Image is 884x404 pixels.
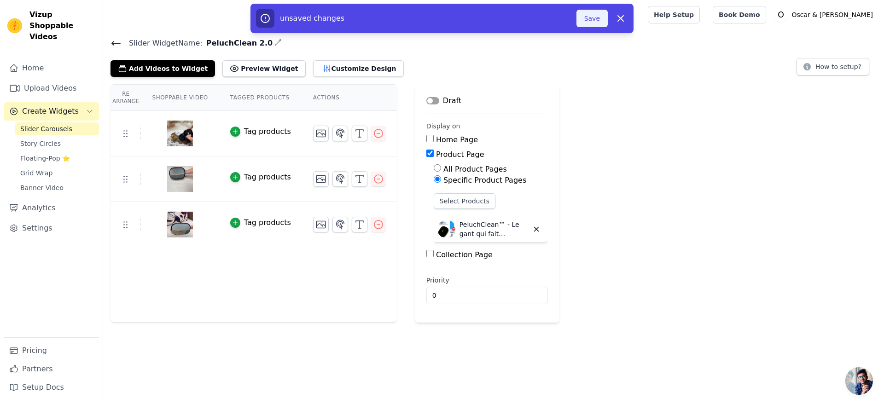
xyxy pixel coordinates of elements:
[167,202,193,247] img: vizup-images-4e28.png
[244,217,291,228] div: Tag products
[576,10,608,27] button: Save
[230,126,291,137] button: Tag products
[15,122,99,135] a: Slider Carousels
[15,181,99,194] a: Banner Video
[443,176,526,185] label: Specific Product Pages
[110,85,141,111] th: Re Arrange
[15,152,99,165] a: Floating-Pop ⭐
[313,217,329,232] button: Change Thumbnail
[797,64,869,73] a: How to setup?
[22,106,79,117] span: Create Widgets
[280,14,344,23] span: unsaved changes
[459,220,529,238] p: PeluchClean™ - Le gant qui fait disparaître les poils instantanément + 🎁 Ebook Offert
[244,172,291,183] div: Tag products
[313,126,329,141] button: Change Thumbnail
[4,378,99,397] a: Setup Docs
[20,154,70,163] span: Floating-Pop ⭐
[203,38,273,49] span: PeluchClean 2.0
[436,150,484,159] label: Product Page
[4,360,99,378] a: Partners
[426,276,548,285] label: Priority
[274,37,282,49] div: Edit Name
[302,85,397,111] th: Actions
[167,157,193,201] img: vizup-images-bb38.png
[20,139,61,148] span: Story Circles
[230,217,291,228] button: Tag products
[20,168,52,178] span: Grid Wrap
[313,60,404,77] button: Customize Design
[845,367,873,395] div: Ouvrir le chat
[15,137,99,150] a: Story Circles
[222,60,305,77] button: Preview Widget
[437,220,456,238] img: PeluchClean™ - Le gant qui fait disparaître les poils instantanément + 🎁 Ebook Offert
[20,124,72,133] span: Slider Carousels
[443,165,507,173] label: All Product Pages
[219,85,302,111] th: Tagged Products
[436,135,478,144] label: Home Page
[4,199,99,217] a: Analytics
[434,193,495,209] button: Select Products
[244,126,291,137] div: Tag products
[426,121,460,131] legend: Display on
[313,171,329,187] button: Change Thumbnail
[20,183,64,192] span: Banner Video
[4,219,99,237] a: Settings
[4,102,99,121] button: Create Widgets
[110,60,215,77] button: Add Videos to Widget
[15,167,99,179] a: Grid Wrap
[122,38,203,49] span: Slider Widget Name:
[443,95,461,106] p: Draft
[230,172,291,183] button: Tag products
[141,85,219,111] th: Shoppable Video
[4,341,99,360] a: Pricing
[797,58,869,75] button: How to setup?
[4,59,99,77] a: Home
[167,111,193,156] img: vizup-images-3d2e.png
[436,250,493,259] label: Collection Page
[529,221,544,237] button: Delete widget
[4,79,99,98] a: Upload Videos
